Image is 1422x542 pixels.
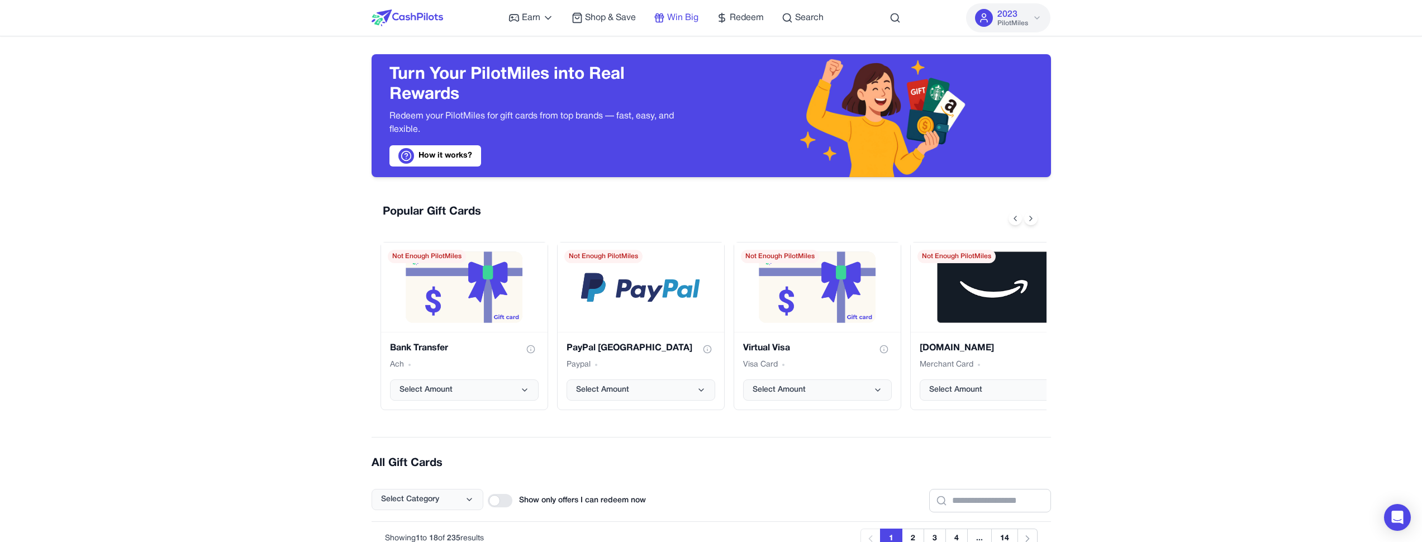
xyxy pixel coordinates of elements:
[917,250,996,263] span: Not Enough PilotMiles
[782,11,824,25] a: Search
[758,251,876,323] img: default-reward-image.png
[1384,504,1411,531] div: Open Intercom Messenger
[372,9,443,26] img: CashPilots Logo
[910,242,1078,410] div: Amazon.com gift card
[920,359,973,370] span: Merchant Card
[405,251,523,323] img: default-reward-image.png
[581,273,700,302] img: /default-reward-image.png
[416,535,420,542] span: 1
[730,11,764,25] span: Redeem
[567,341,692,355] h3: PayPal [GEOGRAPHIC_DATA]
[734,242,901,410] div: Virtual Visa gift card
[389,65,693,105] h3: Turn Your PilotMiles into Real Rewards
[795,54,967,177] img: Header decoration
[966,3,1050,32] button: 2023PilotMiles
[390,379,539,401] button: Select Amount
[388,250,466,263] span: Not Enough PilotMiles
[937,251,1050,323] img: /default-reward-image.png
[654,11,698,25] a: Win Big
[743,341,790,355] h3: Virtual Visa
[920,379,1068,401] button: Select Amount
[753,384,806,396] span: Select Amount
[522,11,540,25] span: Earn
[389,110,693,136] p: Redeem your PilotMiles for gift cards from top brands — fast, easy, and flexible.
[564,250,643,263] span: Not Enough PilotMiles
[716,11,764,25] a: Redeem
[523,341,539,357] button: Show gift card information
[920,341,994,355] h3: [DOMAIN_NAME]
[383,204,481,220] h2: Popular Gift Cards
[572,11,636,25] a: Shop & Save
[381,494,439,505] span: Select Category
[567,379,715,401] button: Select Amount
[741,250,819,263] span: Not Enough PilotMiles
[795,11,824,25] span: Search
[667,11,698,25] span: Win Big
[400,384,453,396] span: Select Amount
[876,341,892,357] button: Show gift card information
[585,11,636,25] span: Shop & Save
[381,242,548,410] div: Bank Transfer gift card
[576,384,629,396] span: Select Amount
[743,359,778,370] span: Visa Card
[447,535,460,542] span: 235
[567,359,591,370] span: Paypal
[372,455,1051,471] h2: All Gift Cards
[508,11,554,25] a: Earn
[519,495,646,506] span: Show only offers I can redeem now
[390,359,404,370] span: Ach
[372,489,483,510] button: Select Category
[390,341,448,355] h3: Bank Transfer
[997,19,1028,28] span: PilotMiles
[557,242,725,410] div: PayPal USA gift card
[929,384,982,396] span: Select Amount
[700,341,715,357] button: Show gift card information
[429,535,438,542] span: 18
[743,379,892,401] button: Select Amount
[389,145,481,167] a: How it works?
[997,8,1017,21] span: 2023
